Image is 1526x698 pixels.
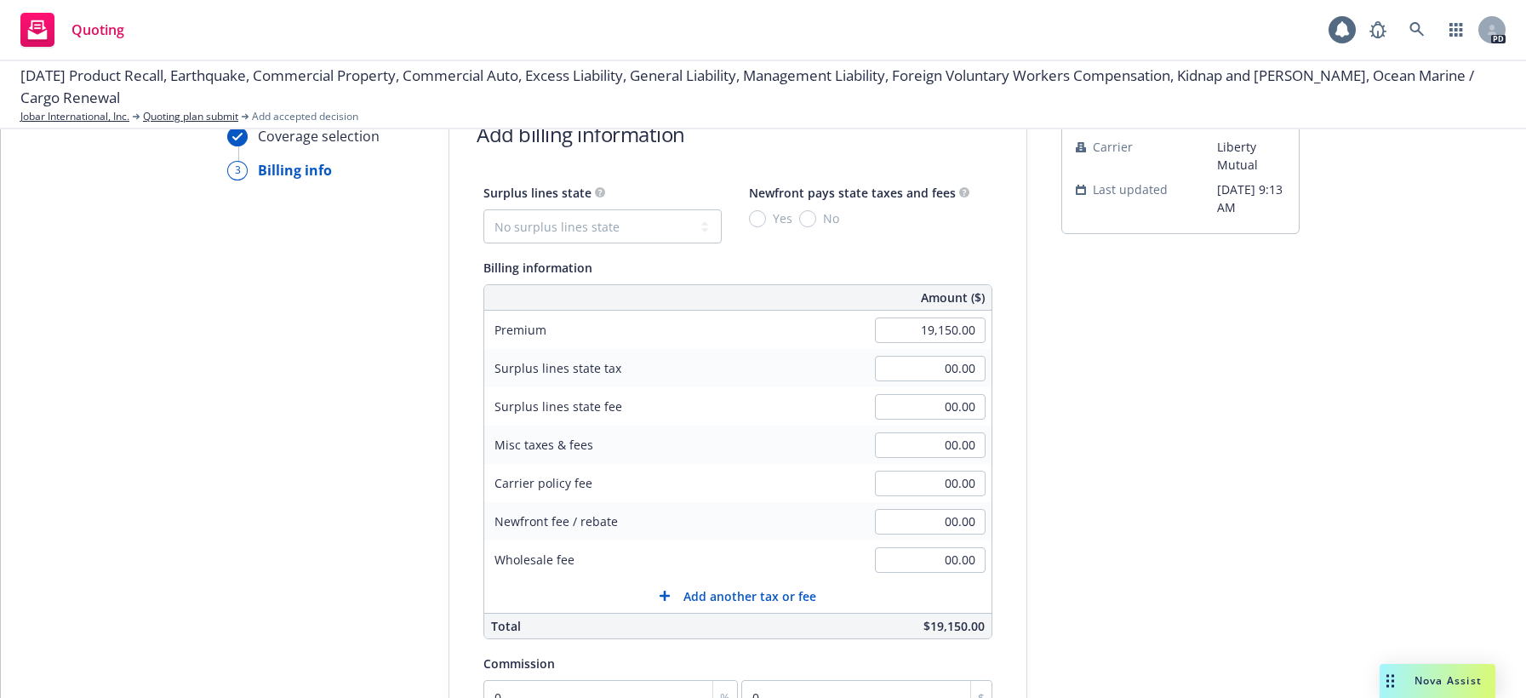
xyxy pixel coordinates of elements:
[799,210,816,227] input: No
[483,655,555,672] span: Commission
[494,513,618,529] span: Newfront fee / rebate
[823,209,839,227] span: No
[875,356,986,381] input: 0.00
[258,126,380,146] div: Coverage selection
[773,209,792,227] span: Yes
[494,398,622,415] span: Surplus lines state fee
[749,185,956,201] span: Newfront pays state taxes and fees
[875,471,986,496] input: 0.00
[71,23,124,37] span: Quoting
[258,160,332,180] div: Billing info
[20,65,1506,110] span: [DATE] Product Recall, Earthquake, Commercial Property, Commercial Auto, Excess Liability, Genera...
[875,394,986,420] input: 0.00
[20,109,129,124] a: Jobar International, Inc.
[1380,664,1401,698] div: Drag to move
[227,161,248,180] div: 3
[923,618,985,634] span: $19,150.00
[1439,13,1473,47] a: Switch app
[1415,673,1482,688] span: Nova Assist
[252,109,358,124] span: Add accepted decision
[491,618,521,634] span: Total
[1093,180,1168,198] span: Last updated
[1093,138,1133,156] span: Carrier
[143,109,238,124] a: Quoting plan submit
[1380,664,1495,698] button: Nova Assist
[1217,180,1285,216] span: [DATE] 9:13 AM
[494,360,621,376] span: Surplus lines state tax
[875,509,986,535] input: 0.00
[483,185,592,201] span: Surplus lines state
[749,210,766,227] input: Yes
[683,587,816,605] span: Add another tax or fee
[1361,13,1395,47] a: Report a Bug
[477,120,685,148] h1: Add billing information
[875,318,986,343] input: 0.00
[921,289,985,306] span: Amount ($)
[494,475,592,491] span: Carrier policy fee
[494,437,593,453] span: Misc taxes & fees
[483,260,592,276] span: Billing information
[1217,138,1285,174] span: Liberty Mutual
[14,6,131,54] a: Quoting
[875,547,986,573] input: 0.00
[1400,13,1434,47] a: Search
[494,552,574,568] span: Wholesale fee
[494,322,546,338] span: Premium
[875,432,986,458] input: 0.00
[484,579,992,613] button: Add another tax or fee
